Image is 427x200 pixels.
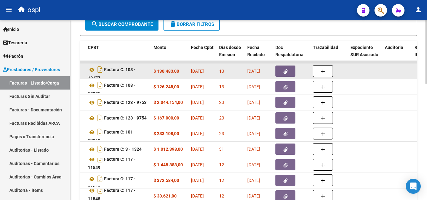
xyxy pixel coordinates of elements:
span: [DATE] [247,115,260,120]
span: [DATE] [191,100,204,105]
span: Borrar Filtros [169,22,214,27]
span: Fecha Cpbt [191,45,213,50]
strong: $ 1.448.383,00 [153,162,183,167]
i: Descargar documento [96,154,104,164]
strong: $ 167.000,00 [153,115,179,120]
datatable-header-cell: Monto [151,41,188,68]
span: 13 [219,69,224,74]
strong: $ 33.621,00 [153,193,177,198]
i: Descargar documento [96,185,104,195]
span: Monto [153,45,166,50]
i: Descargar documento [96,65,104,75]
span: Prestadores / Proveedores [3,66,60,73]
span: 12 [219,162,224,167]
i: Descargar documento [96,174,104,184]
span: [DATE] [247,131,260,136]
button: Buscar Comprobante [85,18,158,31]
mat-icon: person [414,6,422,13]
span: [DATE] [191,178,204,183]
span: 13 [219,84,224,89]
span: Buscar Comprobante [91,22,153,27]
datatable-header-cell: Expediente SUR Asociado [348,41,382,68]
button: Borrar Filtros [163,18,220,31]
strong: Factura C: 108 - 13235 [88,83,136,96]
i: Descargar documento [96,113,104,123]
span: CPBT [88,45,99,50]
span: Días desde Emisión [219,45,241,57]
span: ospl [28,3,40,17]
span: [DATE] [247,69,260,74]
strong: Factura C: 108 - 13177 [88,67,136,81]
datatable-header-cell: Auditoria [382,41,412,68]
span: [DATE] [191,84,204,89]
span: [DATE] [247,100,260,105]
span: 23 [219,115,224,120]
i: Descargar documento [96,127,104,137]
span: 12 [219,193,224,198]
strong: Factura C: 3 - 1324 [104,147,142,152]
span: 31 [219,147,224,152]
i: Descargar documento [96,97,104,107]
span: Inicio [3,26,19,33]
strong: $ 372.584,00 [153,178,179,183]
datatable-header-cell: CPBT [85,41,151,68]
datatable-header-cell: Trazabilidad [310,41,348,68]
strong: $ 130.483,00 [153,69,179,74]
i: Descargar documento [96,144,104,154]
strong: Factura C: 123 - 9754 [104,116,147,121]
span: [DATE] [191,69,204,74]
span: Padrón [3,53,23,60]
strong: $ 2.044.154,00 [153,100,183,105]
strong: Factura C: 117 - 11549 [88,157,136,170]
span: 12 [219,178,224,183]
mat-icon: delete [169,20,177,28]
mat-icon: menu [5,6,13,13]
span: 23 [219,131,224,136]
datatable-header-cell: Fecha Cpbt [188,41,217,68]
span: Doc Respaldatoria [275,45,304,57]
strong: $ 1.012.398,00 [153,147,183,152]
mat-icon: search [91,20,98,28]
span: Trazabilidad [313,45,338,50]
strong: Factura C: 123 - 9753 [104,100,147,105]
span: [DATE] [191,162,204,167]
span: 23 [219,100,224,105]
span: [DATE] [247,178,260,183]
strong: $ 233.108,00 [153,131,179,136]
span: Fecha Recibido [247,45,265,57]
span: [DATE] [191,147,204,152]
span: [DATE] [191,115,204,120]
span: Auditoria [385,45,403,50]
i: Descargar documento [96,80,104,90]
span: [DATE] [247,162,260,167]
span: [DATE] [247,193,260,198]
span: [DATE] [247,147,260,152]
span: Expediente SUR Asociado [350,45,378,57]
strong: Factura C: 101 - 13263 [88,130,136,143]
span: [DATE] [191,131,204,136]
strong: $ 126.245,00 [153,84,179,89]
span: [DATE] [191,193,204,198]
div: Open Intercom Messenger [406,179,421,194]
strong: Factura C: 117 - 11551 [88,177,136,190]
span: Tesorería [3,39,27,46]
datatable-header-cell: Fecha Recibido [245,41,273,68]
datatable-header-cell: Días desde Emisión [217,41,245,68]
span: [DATE] [247,84,260,89]
datatable-header-cell: Doc Respaldatoria [273,41,310,68]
